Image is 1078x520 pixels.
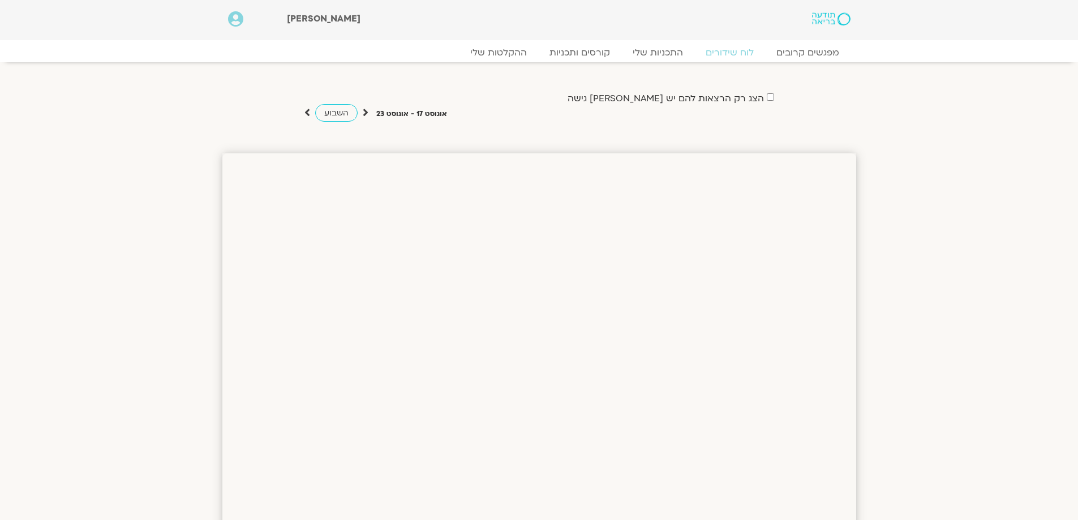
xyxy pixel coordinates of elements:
nav: Menu [228,47,851,58]
span: השבוע [324,108,349,118]
a: השבוע [315,104,358,122]
a: מפגשים קרובים [765,47,851,58]
a: לוח שידורים [694,47,765,58]
a: התכניות שלי [621,47,694,58]
a: ההקלטות שלי [459,47,538,58]
a: קורסים ותכניות [538,47,621,58]
p: אוגוסט 17 - אוגוסט 23 [376,108,447,120]
span: [PERSON_NAME] [287,12,360,25]
label: הצג רק הרצאות להם יש [PERSON_NAME] גישה [568,93,764,104]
